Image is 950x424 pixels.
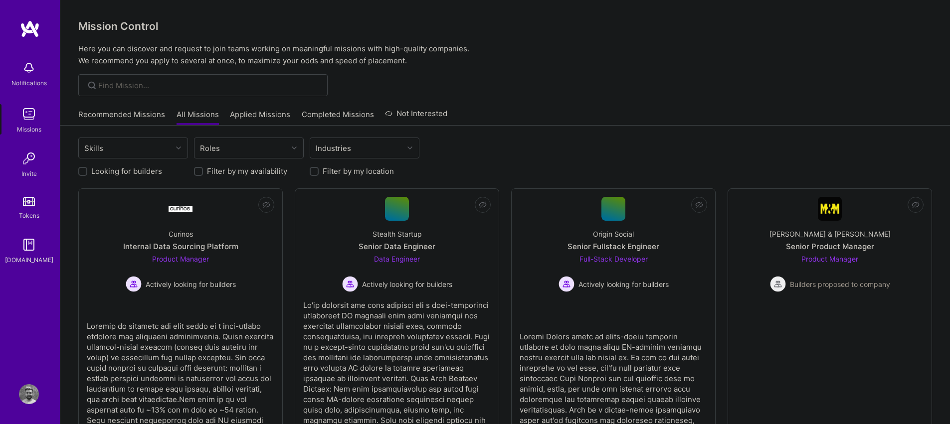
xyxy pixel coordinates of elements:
div: Missions [17,124,41,135]
span: Actively looking for builders [146,279,236,289]
span: Data Engineer [374,255,420,263]
div: Skills [82,141,106,155]
i: icon EyeClosed [695,201,703,209]
img: Invite [19,148,39,168]
img: Builders proposed to company [770,276,786,292]
img: teamwork [19,104,39,124]
a: Not Interested [385,108,447,126]
div: Internal Data Sourcing Platform [123,241,238,252]
div: Curinos [169,229,193,239]
p: Here you can discover and request to join teams working on meaningful missions with high-quality ... [78,43,932,67]
span: Product Manager [152,255,209,263]
div: Senior Product Manager [786,241,874,252]
i: icon SearchGrey [86,80,98,91]
div: Notifications [11,78,47,88]
img: User Avatar [19,384,39,404]
img: Actively looking for builders [126,276,142,292]
img: Company Logo [818,197,842,221]
div: Senior Fullstack Engineer [568,241,659,252]
div: Origin Social [593,229,634,239]
i: icon EyeClosed [912,201,920,209]
span: Actively looking for builders [578,279,669,289]
label: Filter by my availability [207,166,287,176]
img: Company Logo [169,206,192,212]
i: icon Chevron [407,145,412,150]
a: Completed Missions [302,109,374,126]
div: Senior Data Engineer [359,241,435,252]
img: Actively looking for builders [342,276,358,292]
i: icon Chevron [176,145,181,150]
a: All Missions [177,109,219,126]
i: icon EyeClosed [479,201,487,209]
div: [DOMAIN_NAME] [5,255,53,265]
div: [PERSON_NAME] & [PERSON_NAME] [769,229,891,239]
a: Recommended Missions [78,109,165,126]
div: Stealth Startup [373,229,422,239]
a: Applied Missions [230,109,290,126]
img: Actively looking for builders [559,276,574,292]
div: Roles [197,141,222,155]
h3: Mission Control [78,20,932,32]
img: guide book [19,235,39,255]
img: bell [19,58,39,78]
a: User Avatar [16,384,41,404]
div: Tokens [19,210,39,221]
img: logo [20,20,40,38]
div: Industries [313,141,354,155]
span: Full-Stack Developer [579,255,648,263]
span: Builders proposed to company [790,279,890,289]
input: Find Mission... [98,80,320,91]
i: icon Chevron [292,145,297,150]
label: Filter by my location [323,166,394,176]
i: icon EyeClosed [262,201,270,209]
span: Actively looking for builders [362,279,452,289]
div: Invite [21,168,37,179]
img: tokens [23,197,35,206]
span: Product Manager [801,255,858,263]
label: Looking for builders [91,166,162,176]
